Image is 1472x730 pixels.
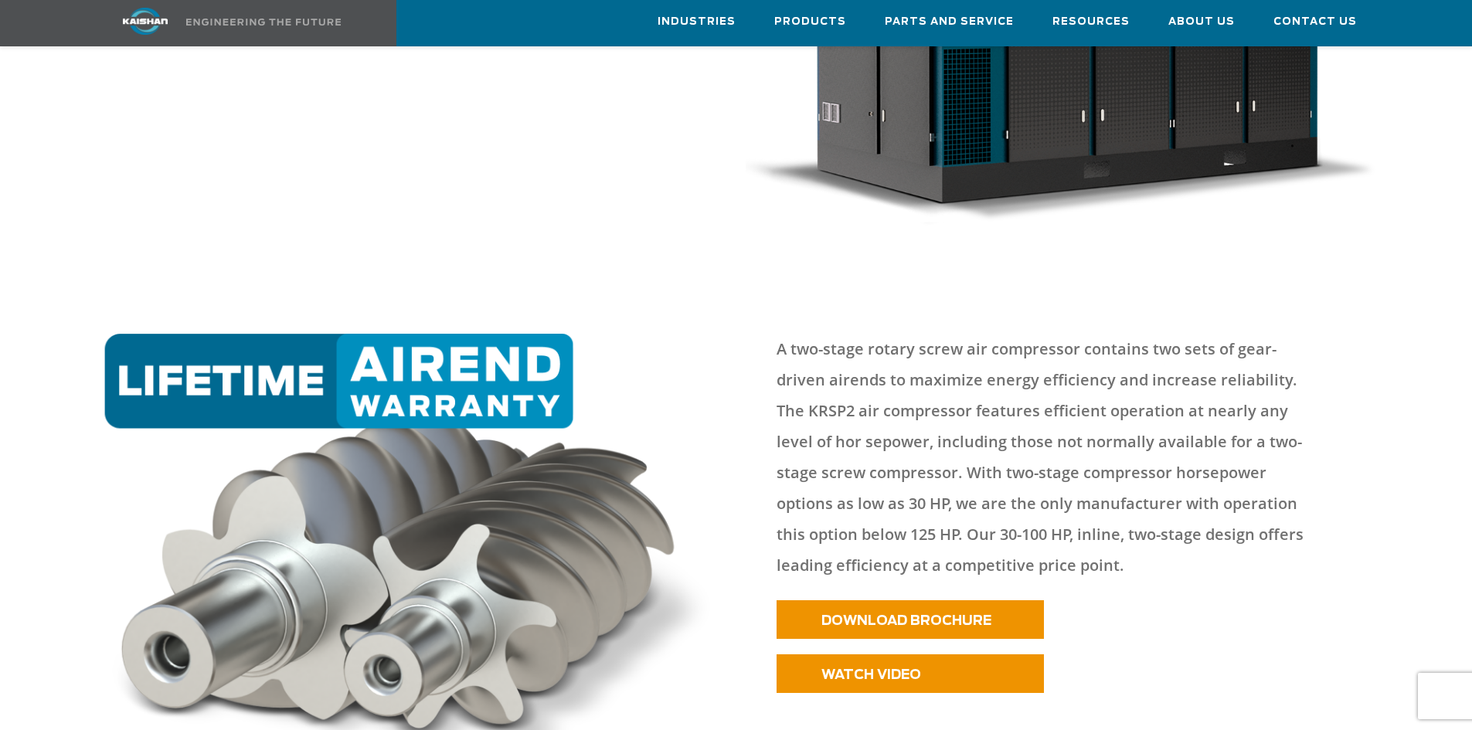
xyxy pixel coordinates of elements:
img: kaishan logo [87,8,203,35]
a: Products [774,1,846,42]
p: A two-stage rotary screw air compressor contains two sets of gear-driven airends to maximize ener... [777,334,1324,581]
a: DOWNLOAD BROCHURE [777,600,1044,639]
span: Industries [658,13,736,31]
span: Products [774,13,846,31]
a: Industries [658,1,736,42]
span: About Us [1168,13,1235,31]
a: Parts and Service [885,1,1014,42]
a: Contact Us [1273,1,1357,42]
span: WATCH VIDEO [821,668,921,681]
a: Resources [1052,1,1130,42]
span: Resources [1052,13,1130,31]
a: WATCH VIDEO [777,654,1044,693]
span: Parts and Service [885,13,1014,31]
span: Contact Us [1273,13,1357,31]
img: Engineering the future [186,19,341,25]
a: About Us [1168,1,1235,42]
span: DOWNLOAD BROCHURE [821,614,991,627]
